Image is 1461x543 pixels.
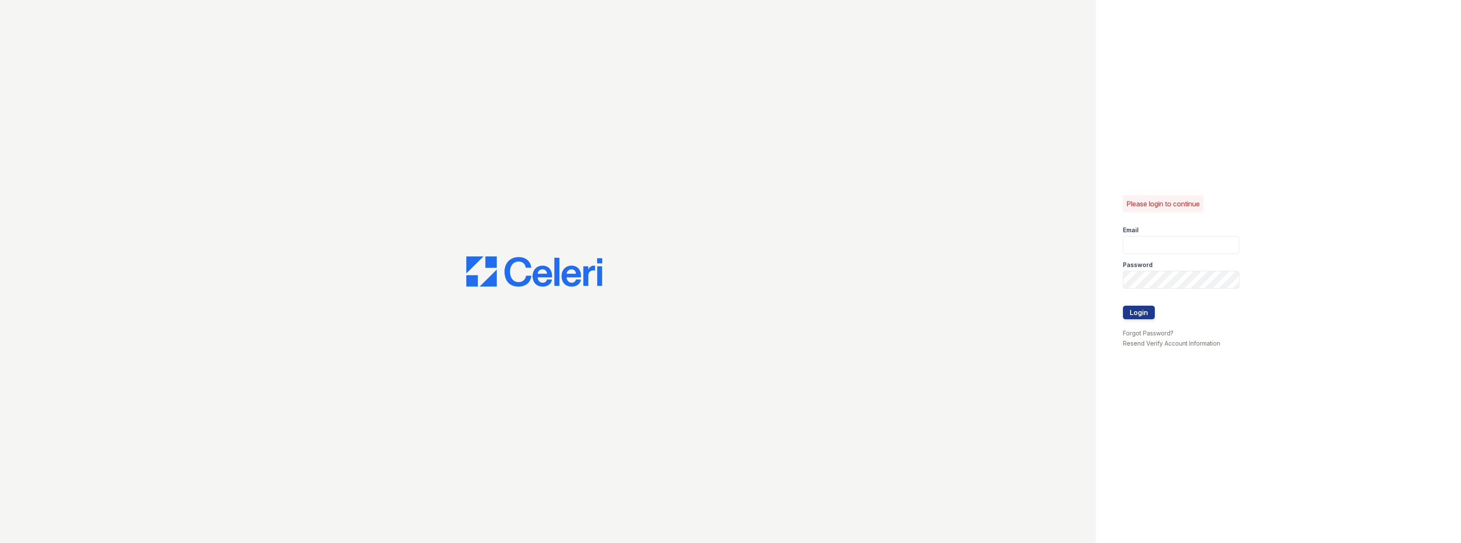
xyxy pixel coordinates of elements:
[1126,199,1200,209] p: Please login to continue
[1123,340,1220,347] a: Resend Verify Account Information
[1123,329,1173,337] a: Forgot Password?
[1123,226,1139,234] label: Email
[1123,261,1153,269] label: Password
[466,256,602,287] img: CE_Logo_Blue-a8612792a0a2168367f1c8372b55b34899dd931a85d93a1a3d3e32e68fde9ad4.png
[1123,306,1155,319] button: Login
